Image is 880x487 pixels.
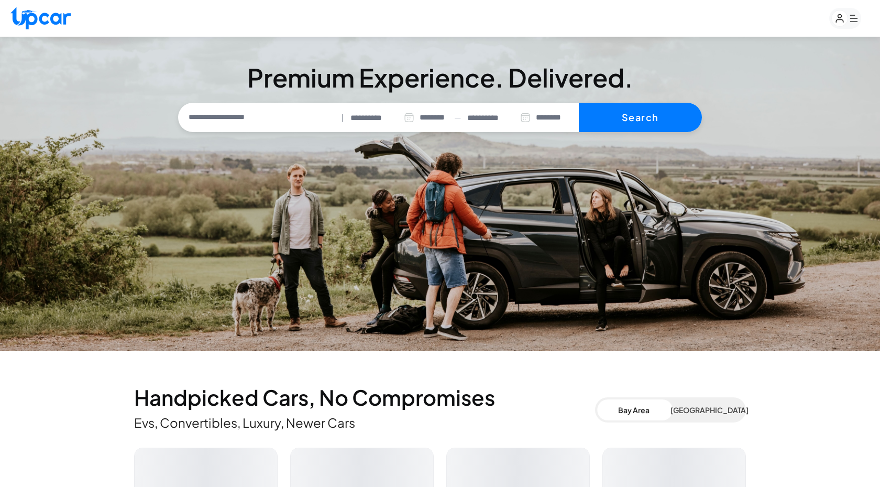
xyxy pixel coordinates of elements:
span: — [454,112,461,124]
p: Evs, Convertibles, Luxury, Newer Cars [134,414,595,431]
h3: Premium Experience. Delivered. [178,65,702,90]
h2: Handpicked Cars, No Compromises [134,389,595,406]
img: Upcar Logo [10,7,71,29]
button: Search [579,103,702,132]
button: Bay Area [597,399,670,420]
button: [GEOGRAPHIC_DATA] [670,399,744,420]
span: | [342,112,344,124]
